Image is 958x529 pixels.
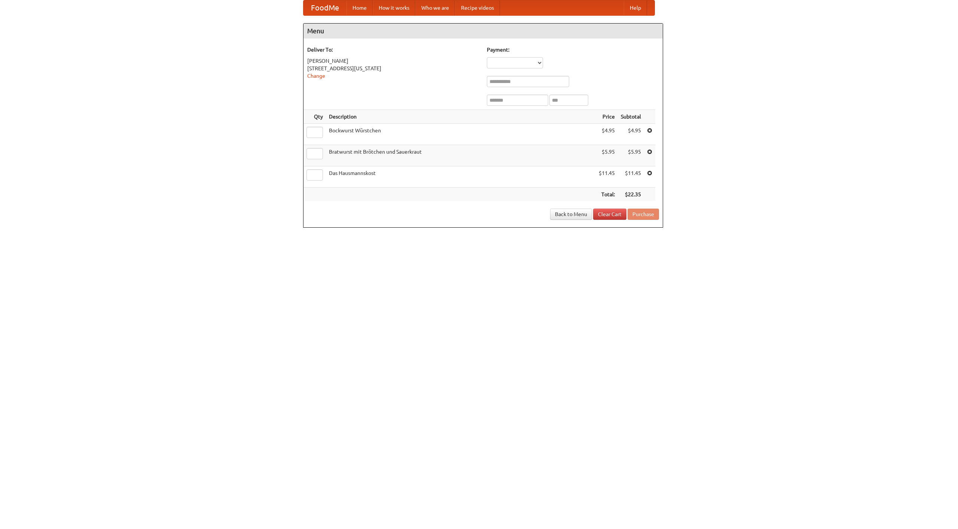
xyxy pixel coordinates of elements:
[596,166,618,188] td: $11.45
[326,124,596,145] td: Bockwurst Würstchen
[618,110,644,124] th: Subtotal
[307,46,479,53] h5: Deliver To:
[596,110,618,124] th: Price
[624,0,647,15] a: Help
[303,110,326,124] th: Qty
[550,209,592,220] a: Back to Menu
[307,73,325,79] a: Change
[326,145,596,166] td: Bratwurst mit Brötchen und Sauerkraut
[415,0,455,15] a: Who we are
[373,0,415,15] a: How it works
[487,46,659,53] h5: Payment:
[307,57,479,65] div: [PERSON_NAME]
[618,124,644,145] td: $4.95
[455,0,500,15] a: Recipe videos
[618,145,644,166] td: $5.95
[326,166,596,188] td: Das Hausmannskost
[307,65,479,72] div: [STREET_ADDRESS][US_STATE]
[326,110,596,124] th: Description
[303,0,347,15] a: FoodMe
[593,209,626,220] a: Clear Cart
[618,188,644,202] th: $22.35
[347,0,373,15] a: Home
[628,209,659,220] button: Purchase
[618,166,644,188] td: $11.45
[596,145,618,166] td: $5.95
[303,24,663,39] h4: Menu
[596,188,618,202] th: Total:
[596,124,618,145] td: $4.95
